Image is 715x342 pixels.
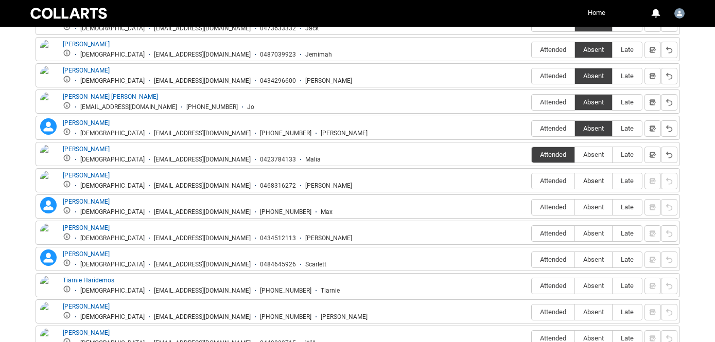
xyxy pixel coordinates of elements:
div: [PERSON_NAME] [305,77,352,85]
button: Reset [661,68,677,84]
div: [DEMOGRAPHIC_DATA] [80,130,145,137]
div: Scarlett [305,261,326,268]
span: Attended [532,256,574,263]
div: [DEMOGRAPHIC_DATA] [80,261,145,268]
span: Absent [575,72,612,80]
div: [PHONE_NUMBER] [260,313,311,321]
div: 0423784133 [260,156,296,164]
div: [PHONE_NUMBER] [260,130,311,137]
div: [EMAIL_ADDRESS][DOMAIN_NAME] [154,208,251,216]
a: [PERSON_NAME] [63,198,110,205]
span: Absent [575,256,612,263]
div: 0473633332 [260,25,296,32]
span: Absent [575,177,612,185]
span: Late [613,98,642,106]
div: Tiarnie [321,287,340,295]
img: Jemimah Moors [40,40,57,62]
span: Absent [575,203,612,211]
div: Malia [305,156,321,164]
button: Reset [661,147,677,163]
button: Notes [644,120,661,137]
lightning-icon: Scarlett Panlook [40,249,57,266]
span: Late [613,308,642,316]
span: Late [613,203,642,211]
div: [DEMOGRAPHIC_DATA] [80,235,145,242]
span: Attended [532,308,574,316]
div: [DEMOGRAPHIC_DATA] [80,77,145,85]
a: [PERSON_NAME] [63,67,110,74]
img: Marcus Gaffney [40,171,57,193]
span: Absent [575,124,612,132]
div: [DEMOGRAPHIC_DATA] [80,313,145,321]
span: Absent [575,229,612,237]
span: Late [613,256,642,263]
a: [PERSON_NAME] [63,250,110,258]
div: [PERSON_NAME] [321,313,368,321]
div: [PHONE_NUMBER] [260,208,311,216]
div: [EMAIL_ADDRESS][DOMAIN_NAME] [154,156,251,164]
span: Attended [532,151,574,158]
lightning-icon: Joseph Shields-Anderson [40,118,57,135]
button: Reset [661,120,677,137]
a: [PERSON_NAME] [63,329,110,336]
div: [DEMOGRAPHIC_DATA] [80,287,145,295]
button: Reset [661,251,677,268]
button: Reset [661,94,677,111]
div: [EMAIL_ADDRESS][DOMAIN_NAME] [154,261,251,268]
span: Late [613,72,642,80]
img: Jonathan Agus Wijaya [40,92,57,122]
div: 0484645926 [260,261,296,268]
div: [PERSON_NAME] [321,130,368,137]
a: [PERSON_NAME] [63,172,110,179]
div: [EMAIL_ADDRESS][DOMAIN_NAME] [154,77,251,85]
span: Late [613,334,642,342]
button: Notes [644,147,661,163]
span: Attended [532,98,574,106]
button: User Profile Faculty.aking [672,4,687,21]
a: [PERSON_NAME] [63,146,110,153]
span: Attended [532,203,574,211]
a: Tiarnie Haridemos [63,277,114,284]
div: Jack [305,25,319,32]
div: 0487039923 [260,51,296,59]
lightning-icon: Max Hobbs [40,197,57,213]
span: Late [613,282,642,290]
div: [EMAIL_ADDRESS][DOMAIN_NAME] [154,235,251,242]
div: [EMAIL_ADDRESS][DOMAIN_NAME] [154,51,251,59]
a: [PERSON_NAME] [63,119,110,127]
span: Absent [575,334,612,342]
span: Attended [532,72,574,80]
div: 0434296600 [260,77,296,85]
img: Tiarnie Haridemos [40,276,57,298]
img: Michael Pye [40,223,57,246]
div: [EMAIL_ADDRESS][DOMAIN_NAME] [154,130,251,137]
div: [DEMOGRAPHIC_DATA] [80,208,145,216]
div: [EMAIL_ADDRESS][DOMAIN_NAME] [154,313,251,321]
div: [DEMOGRAPHIC_DATA] [80,25,145,32]
div: [DEMOGRAPHIC_DATA] [80,51,145,59]
button: Notes [644,68,661,84]
button: Notes [644,94,661,111]
div: 0434512113 [260,235,296,242]
span: Absent [575,151,612,158]
span: Late [613,46,642,53]
img: Faculty.aking [674,8,685,19]
button: Reset [661,278,677,294]
div: [PERSON_NAME] [305,235,352,242]
span: Absent [575,282,612,290]
span: Attended [532,229,574,237]
span: Attended [532,46,574,53]
span: Absent [575,46,612,53]
button: Reset [661,199,677,215]
span: Late [613,124,642,132]
div: 0468316272 [260,182,296,190]
a: Home [585,5,608,21]
button: Reset [661,42,677,58]
div: [EMAIL_ADDRESS][DOMAIN_NAME] [154,287,251,295]
a: [PERSON_NAME] [63,224,110,231]
span: Attended [532,282,574,290]
img: Malia Tauafao'Ale [40,145,57,167]
img: William Vovers [40,302,57,325]
div: [PHONE_NUMBER] [186,103,238,111]
div: [EMAIL_ADDRESS][DOMAIN_NAME] [80,103,177,111]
